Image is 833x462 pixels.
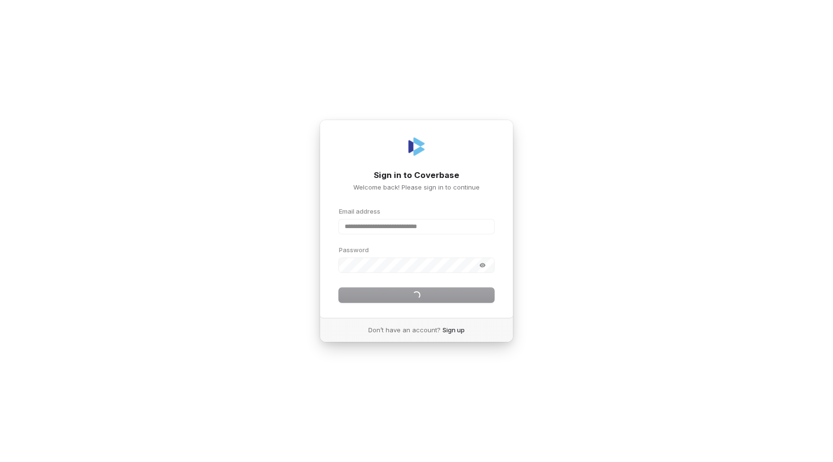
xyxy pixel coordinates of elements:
a: Sign up [443,326,465,334]
span: Don’t have an account? [368,326,441,334]
p: Welcome back! Please sign in to continue [339,183,494,191]
button: Show password [473,259,492,271]
img: Coverbase [405,135,428,158]
h1: Sign in to Coverbase [339,170,494,181]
